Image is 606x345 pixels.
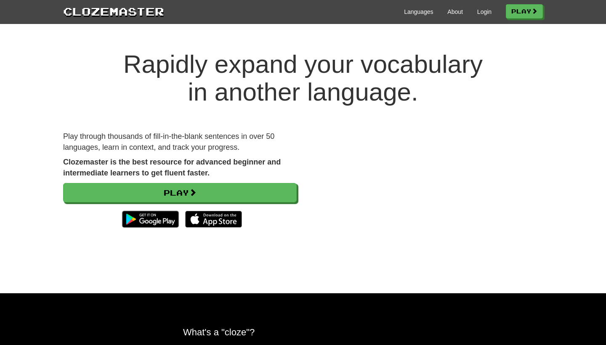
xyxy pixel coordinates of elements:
[118,207,183,232] img: Get it on Google Play
[506,4,543,19] a: Play
[185,211,242,228] img: Download_on_the_App_Store_Badge_US-UK_135x40-25178aeef6eb6b83b96f5f2d004eda3bffbb37122de64afbaef7...
[63,183,297,202] a: Play
[447,8,463,16] a: About
[404,8,433,16] a: Languages
[63,158,281,177] strong: Clozemaster is the best resource for advanced beginner and intermediate learners to get fluent fa...
[63,3,164,19] a: Clozemaster
[183,327,423,337] h2: What's a "cloze"?
[477,8,492,16] a: Login
[63,131,297,153] p: Play through thousands of fill-in-the-blank sentences in over 50 languages, learn in context, and...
